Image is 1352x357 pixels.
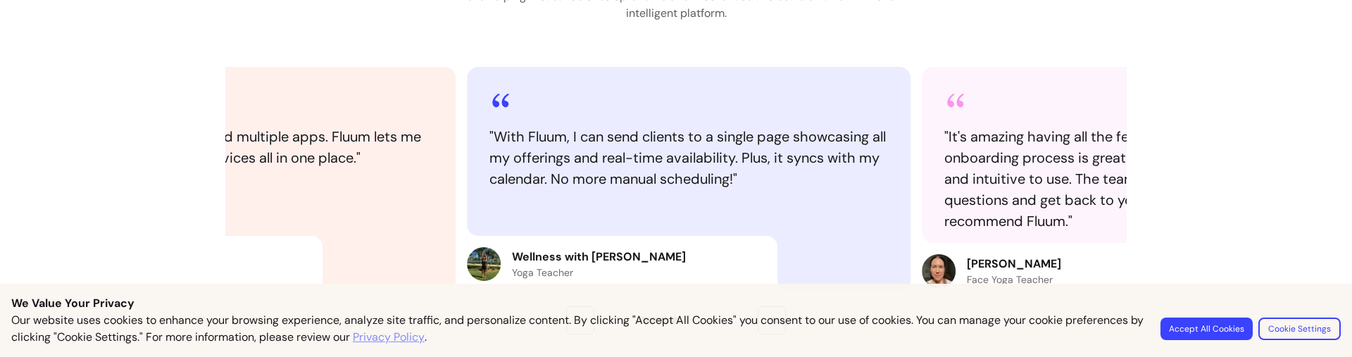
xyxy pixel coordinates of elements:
a: Privacy Policy [353,329,425,346]
blockquote: " I no longer juggle Calendly and multiple apps. Fluum lets me manage and promote my services all... [35,126,433,168]
p: [PERSON_NAME] [967,256,1061,273]
img: Review avatar [467,247,501,281]
p: Yoga Teacher [512,265,686,280]
p: We Value Your Privacy [11,295,1341,312]
p: Our website uses cookies to enhance your browsing experience, analyze site traffic, and personali... [11,312,1144,346]
img: Review avatar [922,254,956,288]
p: Face Yoga Teacher [967,273,1061,287]
button: Accept All Cookies [1160,318,1253,340]
button: Cookie Settings [1258,318,1341,340]
blockquote: " It's amazing having all the features I need in one place! The onboarding process is great and t... [944,126,1343,232]
blockquote: " With Fluum, I can send clients to a single page showcasing all my offerings and real-time avail... [489,126,888,189]
p: Wellness with [PERSON_NAME] [512,249,686,265]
